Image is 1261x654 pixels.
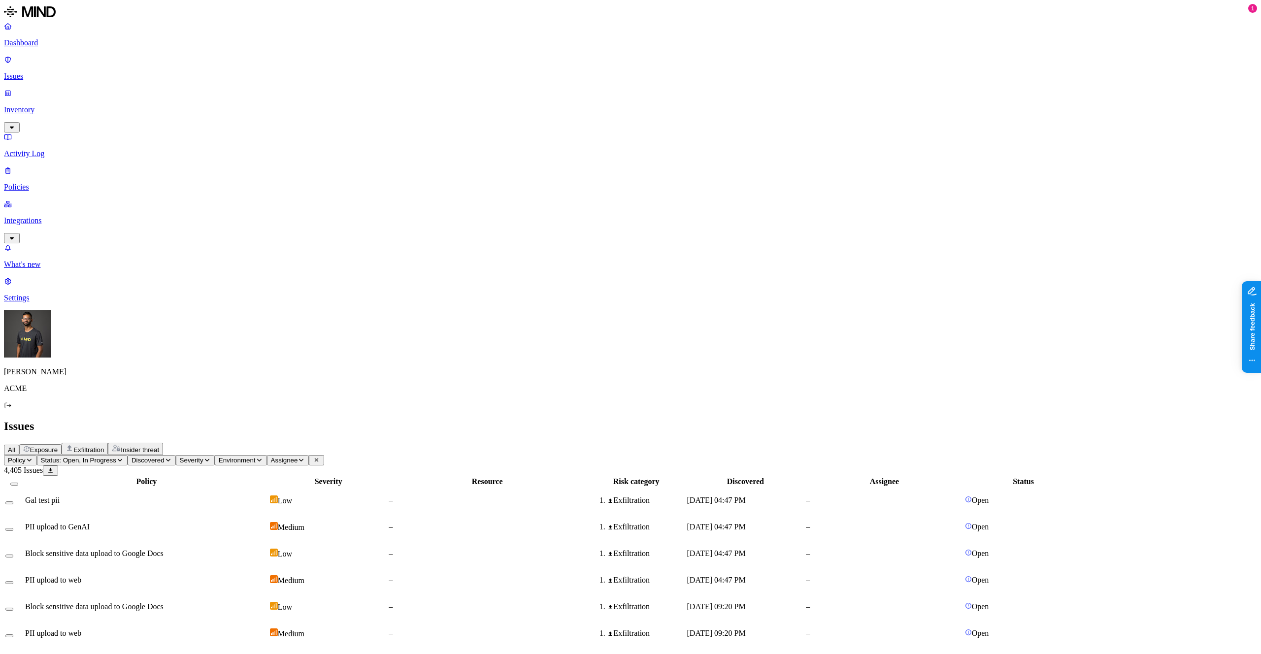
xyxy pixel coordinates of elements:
img: status-open.svg [965,629,972,636]
span: – [806,496,810,504]
span: Exfiltration [73,446,104,454]
span: Policy [8,457,26,464]
span: – [806,549,810,557]
button: Select row [5,608,13,611]
button: Select all [10,483,18,486]
span: – [389,523,393,531]
button: Select row [5,555,13,557]
div: Risk category [588,477,685,486]
div: Assignee [806,477,963,486]
p: Inventory [4,105,1257,114]
span: Block sensitive data upload to Google Docs [25,549,164,557]
span: Open [972,602,989,611]
p: ACME [4,384,1257,393]
span: All [8,446,15,454]
a: Policies [4,166,1257,192]
button: Select row [5,528,13,531]
span: Low [278,603,292,611]
div: Severity [270,477,387,486]
div: Exfiltration [607,576,685,585]
span: Low [278,496,292,505]
a: Dashboard [4,22,1257,47]
span: Assignee [271,457,298,464]
a: Inventory [4,89,1257,131]
a: Issues [4,55,1257,81]
span: Open [972,629,989,637]
span: Open [972,496,989,504]
p: Dashboard [4,38,1257,47]
p: What's new [4,260,1257,269]
button: Select row [5,634,13,637]
span: Environment [219,457,256,464]
div: 1 [1248,4,1257,13]
div: Discovered [687,477,804,486]
span: Exposure [30,446,58,454]
span: – [389,496,393,504]
span: – [389,602,393,611]
span: [DATE] 09:20 PM [687,629,746,637]
img: status-open.svg [965,549,972,556]
p: Activity Log [4,149,1257,158]
span: Low [278,550,292,558]
span: PII upload to web [25,629,81,637]
a: Integrations [4,199,1257,242]
img: Amit Cohen [4,310,51,358]
span: [DATE] 04:47 PM [687,496,746,504]
img: status-open.svg [965,496,972,503]
span: – [389,629,393,637]
span: – [806,629,810,637]
span: Severity [180,457,203,464]
img: status-open.svg [965,523,972,529]
span: PII upload to web [25,576,81,584]
span: Gal test pii [25,496,60,504]
span: – [806,576,810,584]
a: MIND [4,4,1257,22]
span: – [806,523,810,531]
img: severity-medium.svg [270,522,278,530]
span: Discovered [132,457,165,464]
a: Settings [4,277,1257,302]
span: Open [972,576,989,584]
span: Status: Open, In Progress [41,457,116,464]
img: severity-low.svg [270,549,278,556]
span: Medium [278,523,304,531]
span: [DATE] 09:20 PM [687,602,746,611]
img: severity-low.svg [270,602,278,610]
span: Medium [278,629,304,638]
span: PII upload to GenAI [25,523,90,531]
div: Status [965,477,1082,486]
span: – [389,576,393,584]
div: Exfiltration [607,523,685,531]
img: severity-medium.svg [270,575,278,583]
a: Activity Log [4,132,1257,158]
h2: Issues [4,420,1257,433]
button: Select row [5,581,13,584]
span: – [389,549,393,557]
span: [DATE] 04:47 PM [687,523,746,531]
span: Insider threat [121,446,159,454]
span: Open [972,549,989,557]
img: status-open.svg [965,602,972,609]
div: Resource [389,477,585,486]
a: What's new [4,243,1257,269]
p: Integrations [4,216,1257,225]
button: Select row [5,501,13,504]
img: status-open.svg [965,576,972,583]
span: [DATE] 04:47 PM [687,549,746,557]
span: Block sensitive data upload to Google Docs [25,602,164,611]
img: severity-low.svg [270,495,278,503]
p: Settings [4,294,1257,302]
div: Policy [25,477,268,486]
div: Exfiltration [607,496,685,505]
div: Exfiltration [607,629,685,638]
p: Issues [4,72,1257,81]
div: Exfiltration [607,549,685,558]
span: – [806,602,810,611]
span: [DATE] 04:47 PM [687,576,746,584]
span: Medium [278,576,304,585]
img: severity-medium.svg [270,628,278,636]
p: Policies [4,183,1257,192]
span: 4,405 Issues [4,466,43,474]
span: Open [972,523,989,531]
